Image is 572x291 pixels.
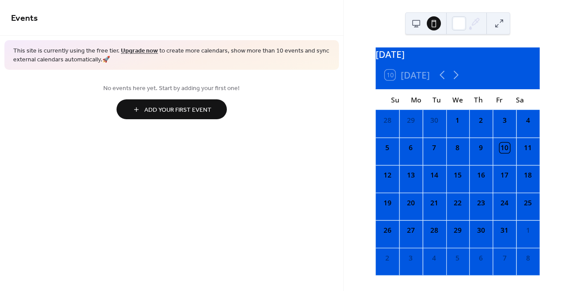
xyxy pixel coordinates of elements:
div: [DATE] [376,47,540,61]
div: 31 [500,225,510,235]
div: 6 [406,143,416,153]
button: Add Your First Event [117,99,227,119]
div: 21 [429,198,439,208]
div: 19 [382,198,392,208]
div: We [448,89,468,110]
div: 30 [429,115,439,125]
span: Events [11,10,38,27]
div: Fr [489,89,510,110]
div: Su [385,89,406,110]
div: 8 [453,143,463,153]
div: 15 [453,170,463,181]
a: Add Your First Event [11,99,332,119]
div: 6 [476,253,486,263]
div: 25 [523,198,533,208]
div: 22 [453,198,463,208]
div: 18 [523,170,533,181]
div: 4 [523,115,533,125]
div: 3 [500,115,510,125]
div: 8 [523,253,533,263]
div: 9 [476,143,486,153]
div: 5 [382,143,392,153]
div: 5 [453,253,463,263]
div: Th [468,89,489,110]
div: 7 [500,253,510,263]
div: 12 [382,170,392,181]
div: 29 [406,115,416,125]
div: 7 [429,143,439,153]
div: 10 [500,143,510,153]
div: 4 [429,253,439,263]
div: 13 [406,170,416,181]
div: 24 [500,198,510,208]
div: 28 [382,115,392,125]
a: Upgrade now [121,45,158,57]
div: 28 [429,225,439,235]
div: 1 [523,225,533,235]
div: 3 [406,253,416,263]
div: 26 [382,225,392,235]
div: Sa [510,89,531,110]
div: 30 [476,225,486,235]
div: 23 [476,198,486,208]
span: No events here yet. Start by adding your first one! [11,84,332,93]
div: 14 [429,170,439,181]
div: 27 [406,225,416,235]
div: 2 [382,253,392,263]
div: 20 [406,198,416,208]
div: 1 [453,115,463,125]
div: 2 [476,115,486,125]
div: Tu [427,89,448,110]
div: 17 [500,170,510,181]
div: Mo [406,89,426,110]
div: 16 [476,170,486,181]
div: 11 [523,143,533,153]
span: Add Your First Event [144,106,211,115]
div: 29 [453,225,463,235]
span: This site is currently using the free tier. to create more calendars, show more than 10 events an... [13,47,330,64]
